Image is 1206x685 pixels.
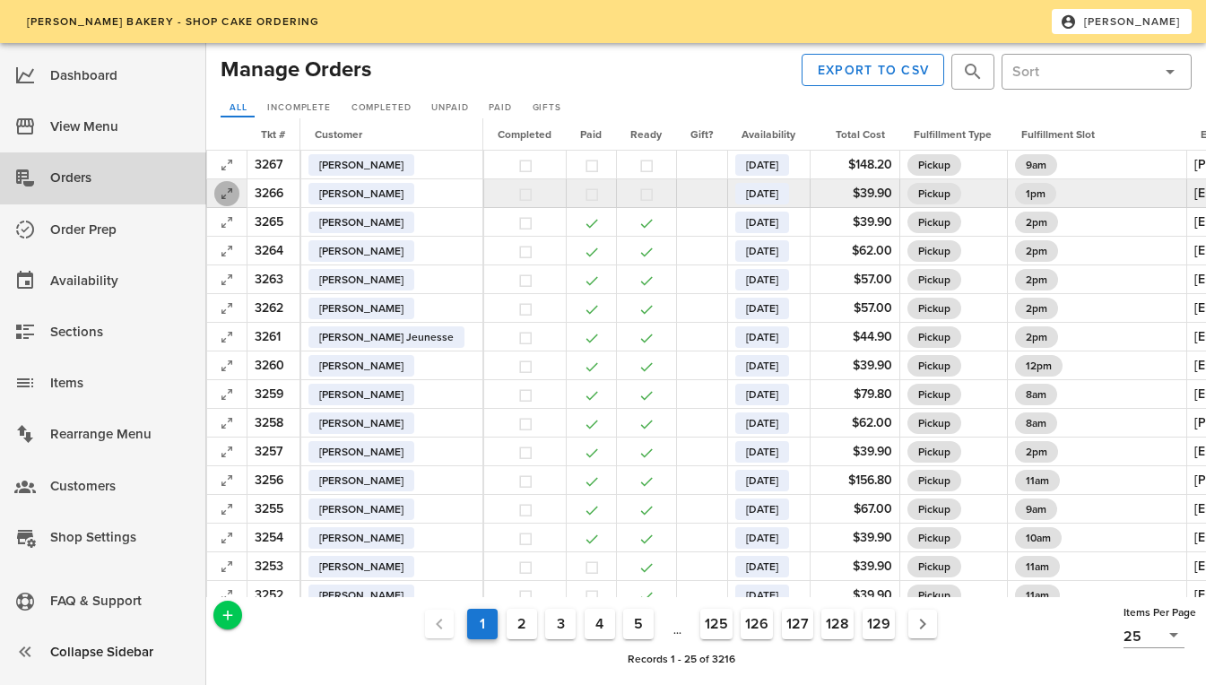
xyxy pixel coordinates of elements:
td: 3257 [247,438,300,466]
nav: Pagination Navigation [246,604,1116,644]
span: Pickup [918,556,950,577]
span: [PERSON_NAME] [1063,13,1181,30]
span: 10am [1026,527,1051,549]
span: [DATE] [746,470,778,491]
span: [PERSON_NAME] [319,585,403,606]
span: Completed [351,102,412,113]
div: 25 [1124,624,1184,647]
th: Fulfillment Type [899,118,1007,151]
a: Completed [343,100,420,117]
div: FAQ & Support [50,586,192,616]
span: [DATE] [746,412,778,434]
span: [DATE] [746,183,778,204]
span: [PERSON_NAME] [319,212,403,233]
td: $39.90 [810,438,899,466]
td: 3262 [247,294,300,323]
a: Incomplete [258,100,339,117]
td: 3259 [247,380,300,409]
span: Pickup [918,154,950,176]
div: Records 1 - 25 of 3216 [242,647,1120,671]
div: Customers [50,472,192,501]
span: 9am [1026,499,1046,520]
td: $79.80 [810,380,899,409]
button: Expand Record [214,152,239,178]
th: Completed [483,118,566,151]
button: Expand Record [214,325,239,350]
h2: Manage Orders [221,54,371,86]
span: 2pm [1026,441,1047,463]
button: Goto Page 127 [782,609,813,639]
span: Customer [315,128,362,141]
span: Fulfillment Type [914,128,992,141]
span: Pickup [918,527,950,549]
span: 2pm [1026,269,1047,290]
th: Fulfillment Slot [1007,118,1186,151]
div: 25 [1124,629,1141,645]
button: Goto Page 125 [700,609,733,639]
td: 3267 [247,151,300,179]
button: Expand Record [214,181,239,206]
span: [PERSON_NAME] [319,441,403,463]
td: $62.00 [810,237,899,265]
span: Tkt # [261,128,285,141]
button: Expand Record [214,554,239,579]
span: Fulfillment Slot [1021,128,1095,141]
span: All [229,102,247,113]
td: $44.90 [810,323,899,351]
td: $57.00 [810,294,899,323]
div: Sections [50,317,192,347]
td: 3265 [247,208,300,237]
span: Paid [580,128,602,141]
td: 3252 [247,581,300,610]
button: Goto Page 4 [585,609,615,639]
span: [PERSON_NAME] [319,556,403,577]
span: 11am [1026,556,1049,577]
th: Tkt # [247,118,300,151]
button: Goto Page 5 [623,609,654,639]
td: $57.00 [810,265,899,294]
td: $39.90 [810,552,899,581]
span: Gifts [532,102,561,113]
button: Expand Record [214,267,239,292]
span: Items Per Page [1124,606,1196,619]
div: Items [50,369,192,398]
span: Pickup [918,355,950,377]
span: [PERSON_NAME] [319,355,403,377]
span: Pickup [918,585,950,606]
th: Total Cost [810,118,899,151]
span: 2pm [1026,240,1047,262]
span: Completed [498,128,551,141]
span: [DATE] [746,355,778,377]
div: Dashboard [50,61,192,91]
button: Expand Record [214,525,239,551]
td: 3258 [247,409,300,438]
span: ... [663,610,691,638]
button: Expand Record [214,238,239,264]
button: Expand Record [214,411,239,436]
button: Add a New Record [213,601,242,629]
button: Expand Record [214,583,239,608]
button: Export to CSV [802,54,945,86]
span: Pickup [918,470,950,491]
span: 2pm [1026,298,1047,319]
td: $39.90 [810,179,899,208]
td: $148.20 [810,151,899,179]
span: Ready [630,128,662,141]
td: 3266 [247,179,300,208]
span: Pickup [918,384,950,405]
button: Goto Page 126 [741,609,773,639]
td: $62.00 [810,409,899,438]
button: Next page [908,610,937,638]
span: Export to CSV [817,63,930,78]
span: Unpaid [430,102,468,113]
button: prepend icon [962,61,984,82]
td: $39.90 [810,351,899,380]
span: Pickup [918,499,950,520]
span: [PERSON_NAME] [319,154,403,176]
span: Gift? [690,128,713,141]
span: 2pm [1026,212,1047,233]
input: Sort [1012,57,1152,86]
span: [DATE] [746,499,778,520]
a: Gifts [524,100,569,117]
span: [PERSON_NAME] [319,240,403,262]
